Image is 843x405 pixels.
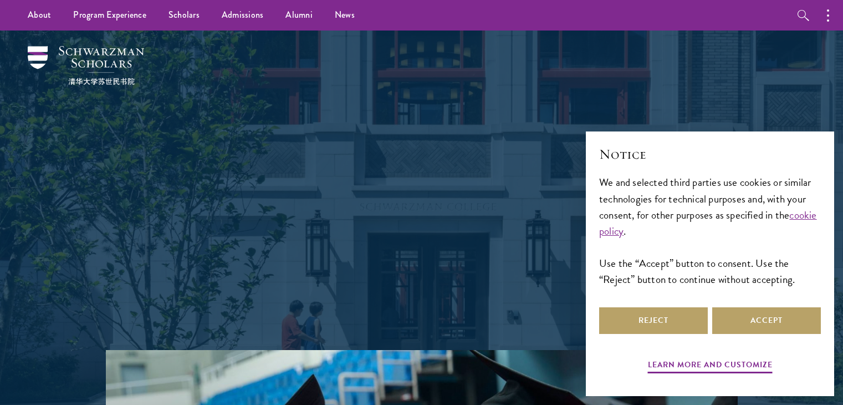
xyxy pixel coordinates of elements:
button: Learn more and customize [648,358,773,375]
div: We and selected third parties use cookies or similar technologies for technical purposes and, wit... [599,174,821,287]
h2: Notice [599,145,821,164]
a: cookie policy [599,207,817,239]
img: Schwarzman Scholars [28,46,144,85]
button: Reject [599,307,708,334]
button: Accept [712,307,821,334]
